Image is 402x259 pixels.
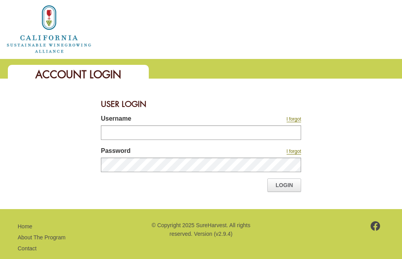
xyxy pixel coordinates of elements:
p: © Copyright 2025 SureHarvest. All rights reserved. Version (v2.9.4) [144,221,258,239]
a: About The Program [18,234,66,241]
a: I forgot [287,116,301,122]
a: Home [18,223,32,230]
img: logo_cswa2x.png [6,4,92,54]
img: footer-facebook.png [371,221,380,231]
label: Password [101,146,230,158]
a: I forgot [287,149,301,154]
a: Login [267,178,301,192]
label: Username [101,114,230,125]
div: User Login [101,94,301,114]
span: Account Login [35,68,121,81]
a: Home [6,25,92,32]
a: Contact [18,245,37,252]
